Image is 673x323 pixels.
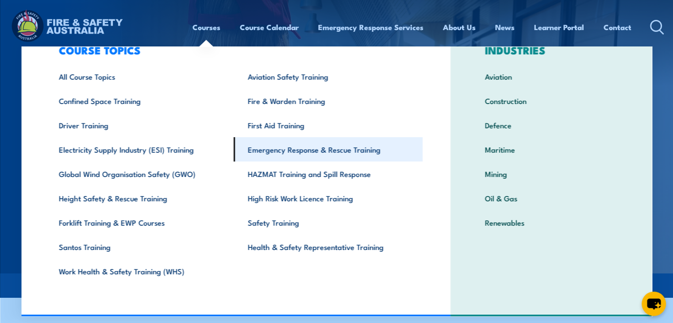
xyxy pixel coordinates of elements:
button: chat-button [642,292,666,316]
a: Aviation Safety Training [234,64,423,88]
a: Work Health & Safety Training (WHS) [45,259,234,283]
a: HAZMAT Training and Spill Response [234,161,423,186]
a: Construction [471,88,631,113]
a: Health & Safety Representative Training [234,235,423,259]
a: Forklift Training & EWP Courses [45,210,234,235]
a: Renewables [471,210,631,235]
a: Learner Portal [534,15,584,39]
a: High Risk Work Licence Training [234,186,423,210]
a: Global Wind Organisation Safety (GWO) [45,161,234,186]
h3: INDUSTRIES [471,44,631,56]
a: Oil & Gas [471,186,631,210]
a: Driver Training [45,113,234,137]
a: Fire & Warden Training [234,88,423,113]
a: Santos Training [45,235,234,259]
a: Course Calendar [240,15,299,39]
a: First Aid Training [234,113,423,137]
a: Electricity Supply Industry (ESI) Training [45,137,234,161]
a: Height Safety & Rescue Training [45,186,234,210]
a: About Us [443,15,476,39]
a: Emergency Response & Rescue Training [234,137,423,161]
a: Courses [192,15,220,39]
h3: COURSE TOPICS [45,44,423,56]
a: All Course Topics [45,64,234,88]
a: Mining [471,161,631,186]
a: Defence [471,113,631,137]
a: Confined Space Training [45,88,234,113]
a: Emergency Response Services [318,15,423,39]
a: News [495,15,515,39]
a: Aviation [471,64,631,88]
a: Contact [604,15,631,39]
a: Safety Training [234,210,423,235]
a: Maritime [471,137,631,161]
